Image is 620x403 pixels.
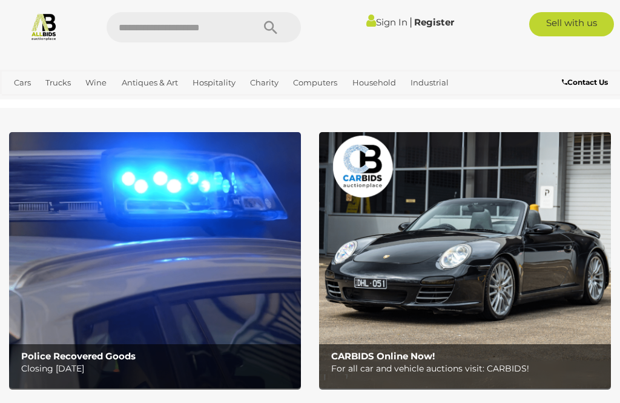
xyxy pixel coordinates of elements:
a: Cars [9,73,36,93]
a: Police Recovered Goods Police Recovered Goods Closing [DATE] [9,132,301,388]
a: Office [61,93,94,113]
a: Sell with us [529,12,614,36]
a: CARBIDS Online Now! CARBIDS Online Now! For all car and vehicle auctions visit: CARBIDS! [319,132,611,388]
a: Jewellery [9,93,56,113]
b: Police Recovered Goods [21,350,136,362]
a: Household [348,73,401,93]
img: Allbids.com.au [30,12,58,41]
p: Closing [DATE] [21,361,294,376]
b: CARBIDS Online Now! [331,350,435,362]
p: For all car and vehicle auctions visit: CARBIDS! [331,361,604,376]
a: Register [414,16,454,28]
b: Contact Us [562,78,608,87]
img: Police Recovered Goods [9,132,301,388]
a: Sign In [366,16,407,28]
a: Computers [288,73,342,93]
a: Charity [245,73,283,93]
img: CARBIDS Online Now! [319,132,611,388]
a: Wine [81,73,111,93]
button: Search [240,12,301,42]
a: Trucks [41,73,76,93]
span: | [409,15,412,28]
a: Hospitality [188,73,240,93]
a: Industrial [406,73,453,93]
a: Antiques & Art [117,73,183,93]
a: Sports [99,93,133,113]
a: Contact Us [562,76,611,89]
a: [GEOGRAPHIC_DATA] [139,93,234,113]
